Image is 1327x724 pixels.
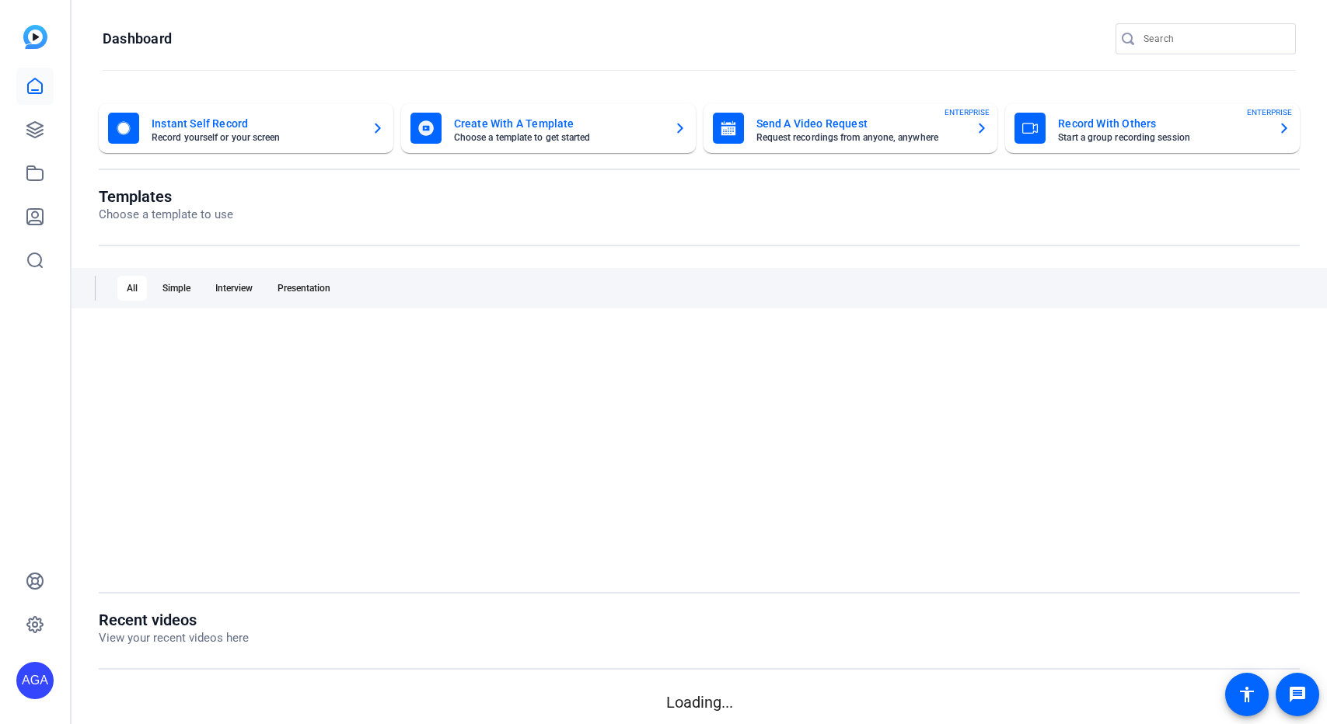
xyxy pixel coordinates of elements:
mat-card-subtitle: Choose a template to get started [454,133,662,142]
button: Send A Video RequestRequest recordings from anyone, anywhereENTERPRISE [704,103,998,153]
span: ENTERPRISE [1247,106,1292,118]
div: Interview [206,276,262,301]
mat-card-title: Create With A Template [454,114,662,133]
h1: Templates [99,187,233,206]
mat-card-title: Instant Self Record [152,114,359,133]
div: Presentation [268,276,340,301]
span: ENTERPRISE [945,106,990,118]
h1: Dashboard [103,30,172,48]
mat-card-title: Send A Video Request [756,114,964,133]
p: Choose a template to use [99,206,233,224]
input: Search [1144,30,1283,48]
div: AGA [16,662,54,699]
mat-icon: accessibility [1238,685,1256,704]
p: View your recent videos here [99,629,249,647]
mat-card-subtitle: Record yourself or your screen [152,133,359,142]
button: Record With OthersStart a group recording sessionENTERPRISE [1005,103,1300,153]
mat-card-subtitle: Start a group recording session [1058,133,1266,142]
h1: Recent videos [99,611,249,629]
div: All [117,276,147,301]
img: blue-gradient.svg [23,25,47,49]
mat-card-subtitle: Request recordings from anyone, anywhere [756,133,964,142]
button: Create With A TemplateChoose a template to get started [401,103,696,153]
mat-card-title: Record With Others [1058,114,1266,133]
button: Instant Self RecordRecord yourself or your screen [99,103,393,153]
div: Simple [153,276,200,301]
p: Loading... [99,691,1300,714]
mat-icon: message [1288,685,1307,704]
